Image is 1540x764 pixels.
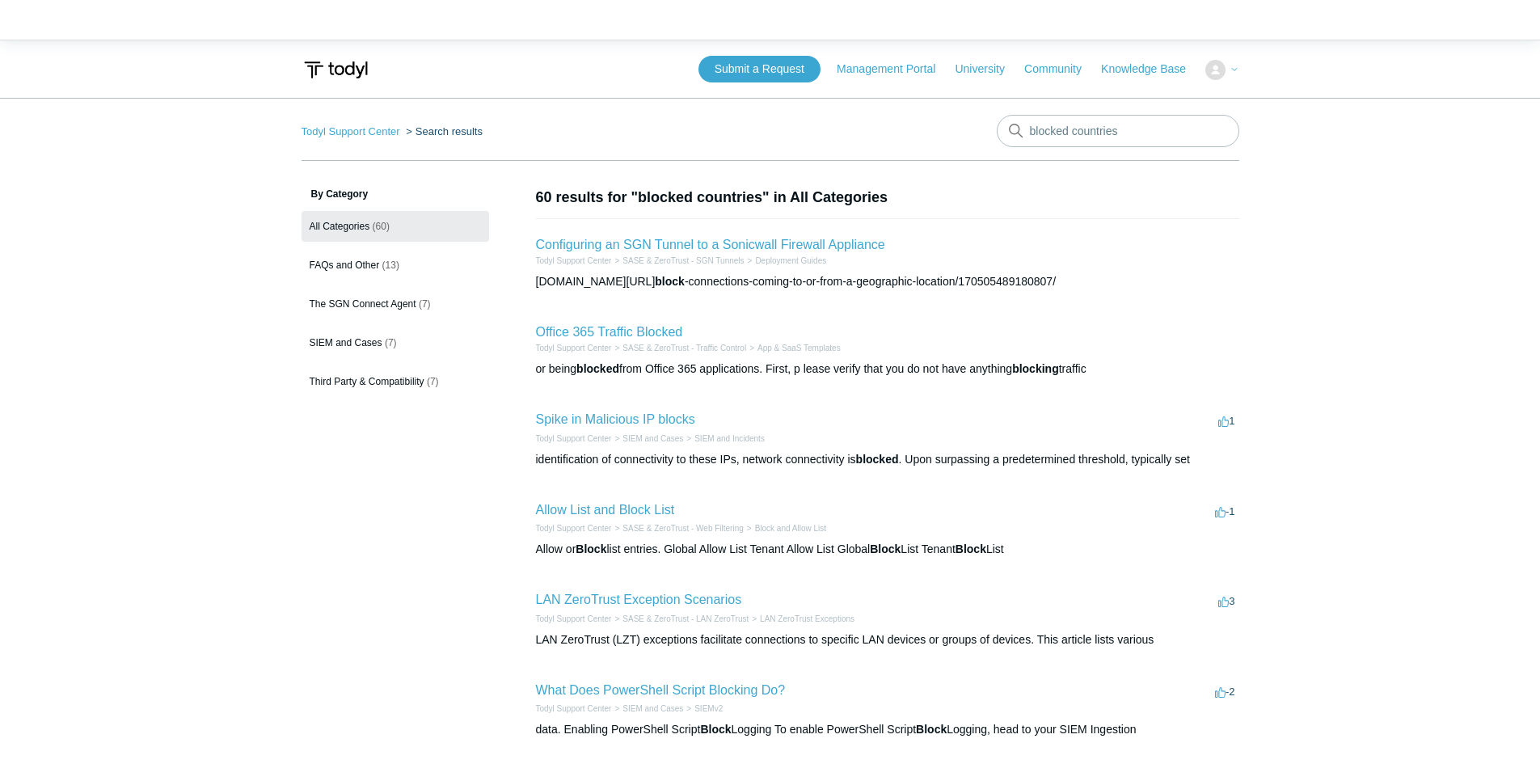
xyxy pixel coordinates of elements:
a: Community [1024,61,1098,78]
img: Todyl Support Center Help Center home page [302,55,370,85]
a: SASE & ZeroTrust - LAN ZeroTrust [622,614,749,623]
li: Todyl Support Center [536,433,612,445]
li: SASE & ZeroTrust - Web Filtering [611,522,743,534]
a: SASE & ZeroTrust - Web Filtering [622,524,744,533]
span: (60) [373,221,390,232]
span: (7) [427,376,439,387]
div: data. Enabling PowerShell Script Logging To enable PowerShell Script Logging, head to your SIEM I... [536,721,1239,738]
a: Allow List and Block List [536,503,675,517]
h1: 60 results for "blocked countries" in All Categories [536,187,1239,209]
a: SIEM and Cases (7) [302,327,489,358]
span: -1 [1215,505,1235,517]
div: or being from Office 365 applications. First, p lease verify that you do not have anything traffic [536,361,1239,378]
li: SASE & ZeroTrust - LAN ZeroTrust [611,613,749,625]
li: SIEM and Incidents [683,433,765,445]
a: Spike in Malicious IP blocks [536,412,695,426]
a: LAN ZeroTrust Exception Scenarios [536,593,742,606]
a: FAQs and Other (13) [302,250,489,281]
li: LAN ZeroTrust Exceptions [749,613,854,625]
em: Block [870,542,901,555]
span: (13) [382,260,399,271]
li: Todyl Support Center [536,703,612,715]
span: The SGN Connect Agent [310,298,416,310]
em: Block [916,723,947,736]
a: University [955,61,1020,78]
a: SASE & ZeroTrust - SGN Tunnels [622,256,744,265]
a: Office 365 Traffic Blocked [536,325,683,339]
a: Deployment Guides [755,256,826,265]
span: (7) [419,298,431,310]
a: All Categories (60) [302,211,489,242]
li: Todyl Support Center [536,342,612,354]
span: Third Party & Compatibility [310,376,424,387]
li: SASE & ZeroTrust - SGN Tunnels [611,255,744,267]
input: Search [997,115,1239,147]
span: 1 [1218,415,1234,427]
li: Todyl Support Center [536,255,612,267]
span: 3 [1218,595,1234,607]
a: SIEMv2 [694,704,723,713]
li: SIEM and Cases [611,433,683,445]
a: Todyl Support Center [536,704,612,713]
li: SIEM and Cases [611,703,683,715]
em: Block [700,723,731,736]
a: Todyl Support Center [536,344,612,352]
li: Todyl Support Center [536,613,612,625]
em: Block [956,542,986,555]
li: SASE & ZeroTrust - Traffic Control [611,342,746,354]
li: SIEMv2 [683,703,723,715]
a: What Does PowerShell Script Blocking Do? [536,683,786,697]
a: App & SaaS Templates [757,344,841,352]
em: blocked [576,362,619,375]
span: All Categories [310,221,370,232]
li: App & SaaS Templates [746,342,841,354]
a: The SGN Connect Agent (7) [302,289,489,319]
li: Block and Allow List [744,522,826,534]
li: Todyl Support Center [302,125,403,137]
span: SIEM and Cases [310,337,382,348]
div: Allow or list entries. Global Allow List Tenant Allow List Global List Tenant List [536,541,1239,558]
a: SIEM and Cases [622,434,683,443]
a: Todyl Support Center [302,125,400,137]
div: identification of connectivity to these IPs, network connectivity is . Upon surpassing a predeter... [536,451,1239,468]
a: Third Party & Compatibility (7) [302,366,489,397]
span: -2 [1215,686,1235,698]
li: Deployment Guides [745,255,827,267]
div: LAN ZeroTrust (LZT) exceptions facilitate connections to specific LAN devices or groups of device... [536,631,1239,648]
h3: By Category [302,187,489,201]
a: Knowledge Base [1101,61,1202,78]
li: Search results [403,125,483,137]
a: Todyl Support Center [536,434,612,443]
a: Management Portal [837,61,951,78]
em: block [655,275,685,288]
a: SIEM and Incidents [694,434,765,443]
a: SASE & ZeroTrust - Traffic Control [622,344,746,352]
a: LAN ZeroTrust Exceptions [760,614,854,623]
em: blocked [856,453,899,466]
a: Todyl Support Center [536,524,612,533]
a: Submit a Request [698,56,821,82]
em: Block [576,542,606,555]
span: (7) [385,337,397,348]
a: Todyl Support Center [536,614,612,623]
div: [DOMAIN_NAME][URL] -connections-coming-to-or-from-a-geographic-location/170505489180807/ [536,273,1239,290]
li: Todyl Support Center [536,522,612,534]
a: Configuring an SGN Tunnel to a Sonicwall Firewall Appliance [536,238,885,251]
a: Todyl Support Center [536,256,612,265]
span: FAQs and Other [310,260,380,271]
a: SIEM and Cases [622,704,683,713]
em: blocking [1012,362,1059,375]
a: Block and Allow List [755,524,826,533]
